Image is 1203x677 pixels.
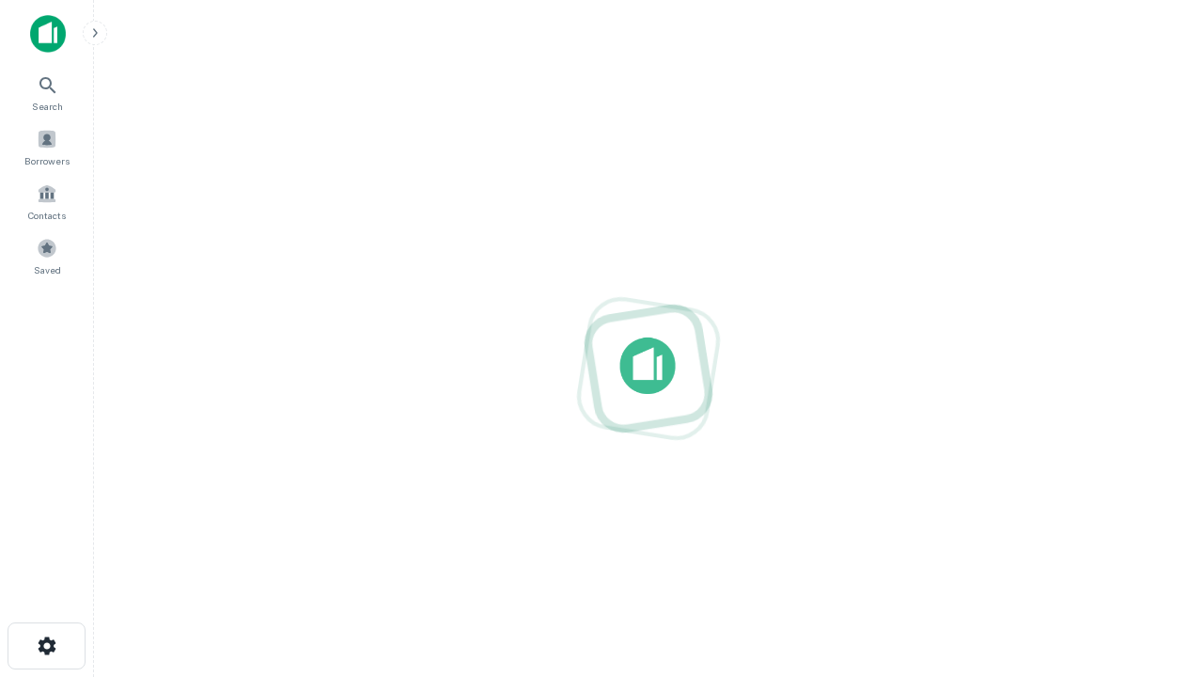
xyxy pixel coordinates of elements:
span: Borrowers [24,153,70,168]
iframe: Chat Widget [1109,466,1203,557]
img: capitalize-icon.png [30,15,66,53]
span: Saved [34,262,61,277]
span: Contacts [28,208,66,223]
a: Search [6,67,88,118]
a: Saved [6,230,88,281]
a: Borrowers [6,121,88,172]
a: Contacts [6,176,88,227]
span: Search [32,99,63,114]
